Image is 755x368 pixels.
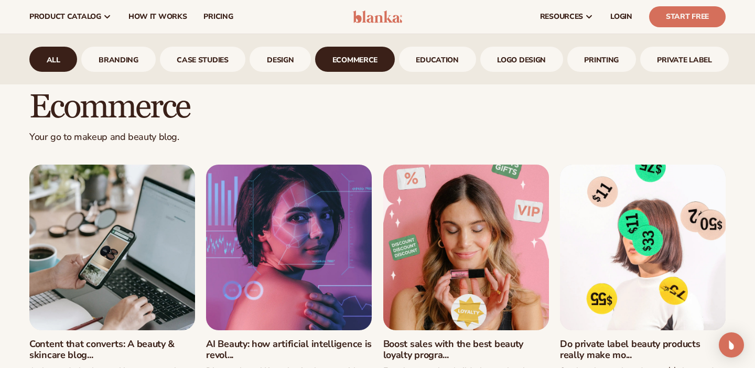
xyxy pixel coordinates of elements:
[81,47,155,72] div: 2 / 9
[353,10,403,23] img: logo
[610,13,632,21] span: LOGIN
[315,47,395,72] div: 5 / 9
[399,47,476,72] a: Education
[383,339,549,361] a: Boost sales with the best beauty loyalty progra...
[203,13,233,21] span: pricing
[560,339,726,361] a: Do private label beauty products really make mo...
[640,47,729,72] div: 9 / 9
[29,47,77,72] a: All
[480,47,563,72] a: logo design
[567,47,636,72] a: printing
[315,47,395,72] a: ecommerce
[719,332,744,358] div: Open Intercom Messenger
[567,47,636,72] div: 8 / 9
[250,47,311,72] div: 4 / 9
[250,47,311,72] a: design
[81,47,155,72] a: branding
[29,90,726,125] h2: ecommerce
[29,13,101,21] span: product catalog
[649,6,726,27] a: Start Free
[160,47,246,72] div: 3 / 9
[640,47,729,72] a: Private Label
[128,13,187,21] span: How It Works
[480,47,563,72] div: 7 / 9
[29,47,77,72] div: 1 / 9
[540,13,583,21] span: resources
[206,339,372,361] a: AI Beauty: how artificial intelligence is revol...
[399,47,476,72] div: 6 / 9
[160,47,246,72] a: case studies
[29,339,195,361] a: Content that converts: A beauty & skincare blog...
[29,131,726,143] p: Your go to makeup and beauty blog.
